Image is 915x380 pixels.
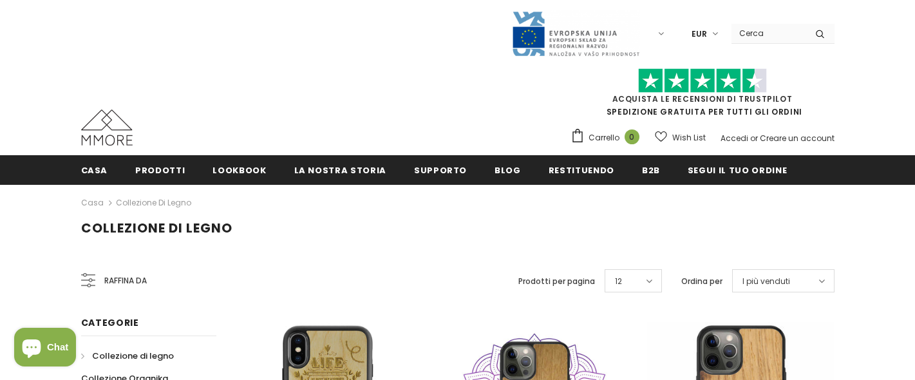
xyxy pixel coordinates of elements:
span: Restituendo [549,164,614,176]
a: Collezione di legno [116,197,191,208]
span: Wish List [672,131,706,144]
span: B2B [642,164,660,176]
a: Restituendo [549,155,614,184]
span: Lookbook [212,164,266,176]
a: La nostra storia [294,155,386,184]
a: Segui il tuo ordine [688,155,787,184]
span: La nostra storia [294,164,386,176]
span: EUR [692,28,707,41]
span: Categorie [81,316,139,329]
a: Creare un account [760,133,835,144]
a: Casa [81,195,104,211]
span: Collezione di legno [81,219,232,237]
span: Casa [81,164,108,176]
a: Carrello 0 [571,128,646,147]
span: or [750,133,758,144]
a: supporto [414,155,467,184]
a: Lookbook [212,155,266,184]
span: Raffina da [104,274,147,288]
img: Fidati di Pilot Stars [638,68,767,93]
img: Javni Razpis [511,10,640,57]
label: Prodotti per pagina [518,275,595,288]
a: B2B [642,155,660,184]
inbox-online-store-chat: Shopify online store chat [10,328,80,370]
span: I più venduti [742,275,790,288]
a: Blog [495,155,521,184]
span: 12 [615,275,622,288]
a: Accedi [721,133,748,144]
a: Casa [81,155,108,184]
span: Segui il tuo ordine [688,164,787,176]
span: 0 [625,129,639,144]
a: Collezione di legno [81,345,174,367]
span: Collezione di legno [92,350,174,362]
a: Wish List [655,126,706,149]
a: Prodotti [135,155,185,184]
label: Ordina per [681,275,722,288]
span: SPEDIZIONE GRATUITA PER TUTTI GLI ORDINI [571,74,835,117]
span: Prodotti [135,164,185,176]
input: Search Site [731,24,806,43]
a: Acquista le recensioni di TrustPilot [612,93,793,104]
span: supporto [414,164,467,176]
span: Blog [495,164,521,176]
img: Casi MMORE [81,109,133,146]
a: Javni Razpis [511,28,640,39]
span: Carrello [589,131,619,144]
